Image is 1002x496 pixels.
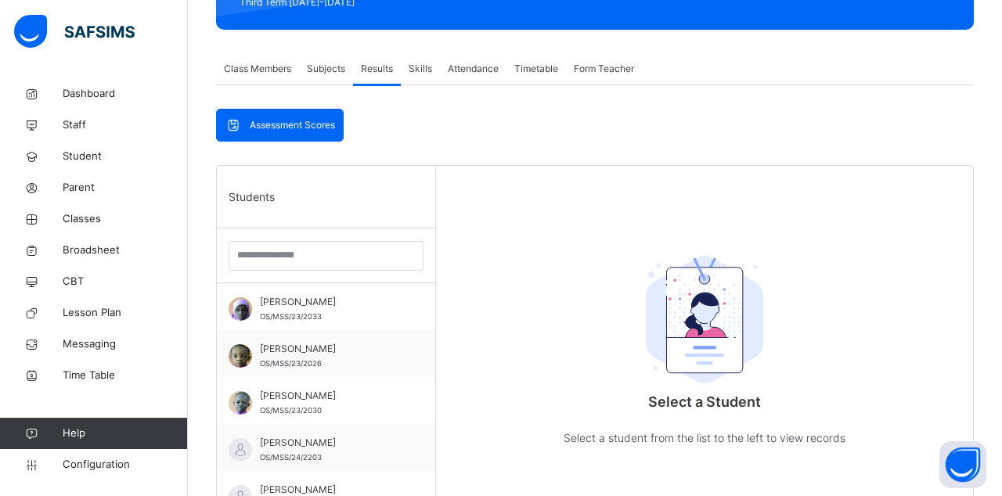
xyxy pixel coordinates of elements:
[63,368,188,383] span: Time Table
[361,62,393,76] span: Results
[939,441,986,488] button: Open asap
[514,62,558,76] span: Timetable
[260,359,322,368] span: OS/MSS/23/2026
[63,457,187,473] span: Configuration
[409,62,432,76] span: Skills
[63,149,188,164] span: Student
[564,391,845,412] p: Select a Student
[229,391,252,415] img: OS_MSS_23_2030.png
[307,62,345,76] span: Subjects
[260,342,400,356] span: [PERSON_NAME]
[260,312,322,321] span: OS/MSS/23/2033
[63,180,188,196] span: Parent
[224,62,291,76] span: Class Members
[260,295,400,309] span: [PERSON_NAME]
[260,436,400,450] span: [PERSON_NAME]
[229,438,252,462] img: default.svg
[63,117,188,133] span: Staff
[229,297,252,321] img: OS_MSS_23_2033.png
[646,256,763,384] img: student.207b5acb3037b72b59086e8b1a17b1d0.svg
[229,189,275,205] span: Students
[63,336,188,352] span: Messaging
[14,15,135,48] img: safsims
[448,62,499,76] span: Attendance
[63,211,188,227] span: Classes
[63,86,188,102] span: Dashboard
[63,243,188,258] span: Broadsheet
[564,216,845,247] div: Select a Student
[260,406,322,415] span: OS/MSS/23/2030
[250,118,335,132] span: Assessment Scores
[63,305,188,321] span: Lesson Plan
[63,426,187,441] span: Help
[229,344,252,368] img: OS_MSS_23_2026.png
[260,389,400,403] span: [PERSON_NAME]
[564,428,845,447] p: Select a student from the list to the left to view records
[260,453,322,462] span: OS/MSS/24/2203
[63,274,188,289] span: CBT
[574,62,634,76] span: Form Teacher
